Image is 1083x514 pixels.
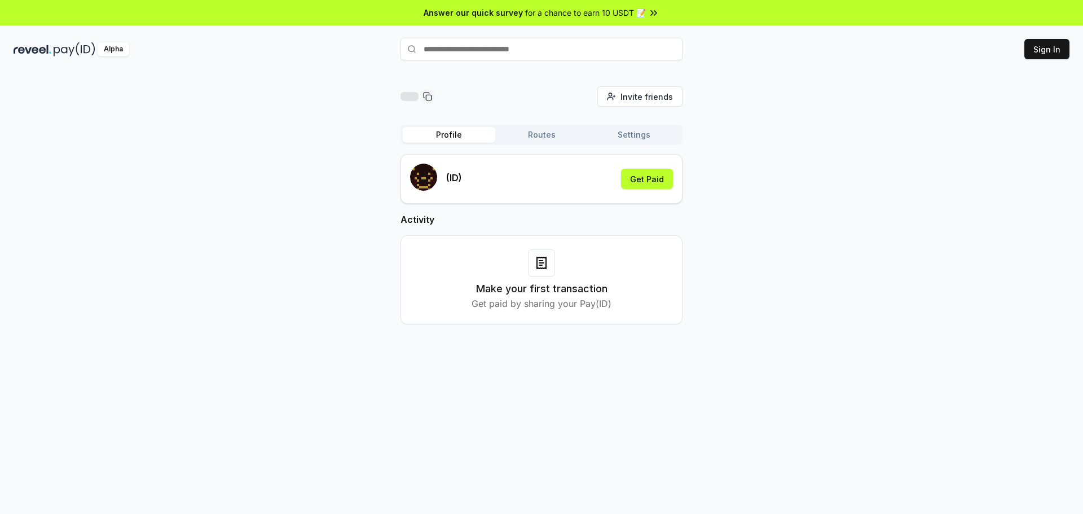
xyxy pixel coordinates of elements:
[495,127,588,143] button: Routes
[472,297,611,310] p: Get paid by sharing your Pay(ID)
[54,42,95,56] img: pay_id
[14,42,51,56] img: reveel_dark
[621,169,673,189] button: Get Paid
[588,127,680,143] button: Settings
[1024,39,1069,59] button: Sign In
[620,91,673,103] span: Invite friends
[424,7,523,19] span: Answer our quick survey
[597,86,683,107] button: Invite friends
[98,42,129,56] div: Alpha
[525,7,646,19] span: for a chance to earn 10 USDT 📝
[403,127,495,143] button: Profile
[476,281,607,297] h3: Make your first transaction
[446,171,462,184] p: (ID)
[400,213,683,226] h2: Activity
